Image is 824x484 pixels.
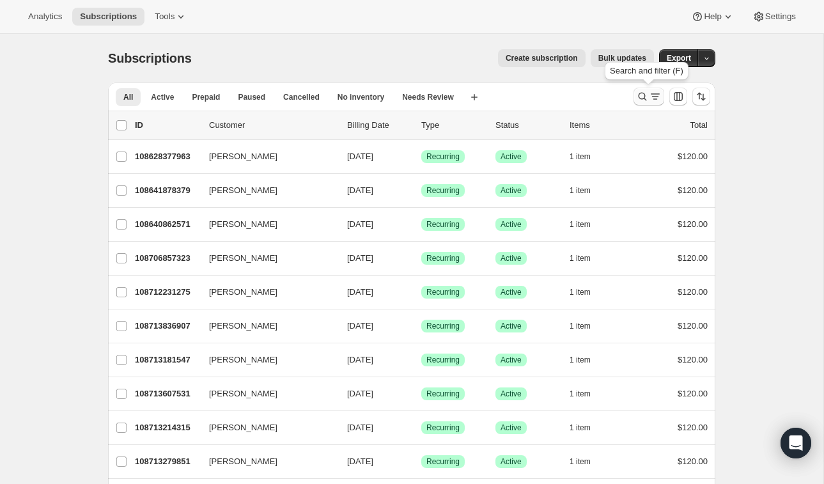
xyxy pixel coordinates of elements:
[501,389,522,399] span: Active
[135,119,708,132] div: IDCustomerBilling DateTypeStatusItemsTotal
[570,321,591,331] span: 1 item
[147,8,195,26] button: Tools
[570,419,605,437] button: 1 item
[209,455,277,468] span: [PERSON_NAME]
[678,219,708,229] span: $120.00
[201,282,329,302] button: [PERSON_NAME]
[135,286,199,299] p: 108712231275
[570,355,591,365] span: 1 item
[201,180,329,201] button: [PERSON_NAME]
[108,51,192,65] span: Subscriptions
[692,88,710,105] button: Sort the results
[201,214,329,235] button: [PERSON_NAME]
[135,453,708,471] div: 108713279851[PERSON_NAME][DATE]SuccessRecurringSuccessActive1 item$120.00
[591,49,654,67] button: Bulk updates
[570,219,591,230] span: 1 item
[501,321,522,331] span: Active
[28,12,62,22] span: Analytics
[135,148,708,166] div: 108628377963[PERSON_NAME][DATE]SuccessRecurringSuccessActive1 item$120.00
[570,317,605,335] button: 1 item
[570,185,591,196] span: 1 item
[347,355,373,364] span: [DATE]
[347,321,373,331] span: [DATE]
[501,152,522,162] span: Active
[192,92,220,102] span: Prepaid
[135,419,708,437] div: 108713214315[PERSON_NAME][DATE]SuccessRecurringSuccessActive1 item$120.00
[20,8,70,26] button: Analytics
[426,185,460,196] span: Recurring
[598,53,646,63] span: Bulk updates
[201,451,329,472] button: [PERSON_NAME]
[135,252,199,265] p: 108706857323
[570,453,605,471] button: 1 item
[209,387,277,400] span: [PERSON_NAME]
[238,92,265,102] span: Paused
[338,92,384,102] span: No inventory
[426,389,460,399] span: Recurring
[678,321,708,331] span: $120.00
[426,355,460,365] span: Recurring
[135,283,708,301] div: 108712231275[PERSON_NAME][DATE]SuccessRecurringSuccessActive1 item$120.00
[347,287,373,297] span: [DATE]
[135,351,708,369] div: 108713181547[PERSON_NAME][DATE]SuccessRecurringSuccessActive1 item$120.00
[570,148,605,166] button: 1 item
[678,253,708,263] span: $120.00
[347,219,373,229] span: [DATE]
[426,423,460,433] span: Recurring
[570,351,605,369] button: 1 item
[135,317,708,335] div: 108713836907[PERSON_NAME][DATE]SuccessRecurringSuccessActive1 item$120.00
[209,421,277,434] span: [PERSON_NAME]
[135,218,199,231] p: 108640862571
[135,385,708,403] div: 108713607531[PERSON_NAME][DATE]SuccessRecurringSuccessActive1 item$120.00
[209,150,277,163] span: [PERSON_NAME]
[570,389,591,399] span: 1 item
[498,49,586,67] button: Create subscription
[501,457,522,467] span: Active
[347,389,373,398] span: [DATE]
[209,286,277,299] span: [PERSON_NAME]
[347,457,373,466] span: [DATE]
[634,88,664,105] button: Search and filter results
[201,316,329,336] button: [PERSON_NAME]
[464,88,485,106] button: Create new view
[570,423,591,433] span: 1 item
[135,119,199,132] p: ID
[678,152,708,161] span: $120.00
[426,152,460,162] span: Recurring
[135,150,199,163] p: 108628377963
[135,455,199,468] p: 108713279851
[667,53,691,63] span: Export
[501,287,522,297] span: Active
[570,287,591,297] span: 1 item
[678,185,708,195] span: $120.00
[80,12,137,22] span: Subscriptions
[426,219,460,230] span: Recurring
[501,253,522,263] span: Active
[506,53,578,63] span: Create subscription
[501,423,522,433] span: Active
[678,355,708,364] span: $120.00
[570,385,605,403] button: 1 item
[704,12,721,22] span: Help
[135,184,199,197] p: 108641878379
[347,119,411,132] p: Billing Date
[426,287,460,297] span: Recurring
[209,354,277,366] span: [PERSON_NAME]
[426,253,460,263] span: Recurring
[570,119,634,132] div: Items
[421,119,485,132] div: Type
[135,320,199,332] p: 108713836907
[678,287,708,297] span: $120.00
[690,119,708,132] p: Total
[683,8,742,26] button: Help
[501,355,522,365] span: Active
[72,8,144,26] button: Subscriptions
[669,88,687,105] button: Customize table column order and visibility
[495,119,559,132] p: Status
[151,92,174,102] span: Active
[209,184,277,197] span: [PERSON_NAME]
[135,354,199,366] p: 108713181547
[745,8,804,26] button: Settings
[570,215,605,233] button: 1 item
[135,421,199,434] p: 108713214315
